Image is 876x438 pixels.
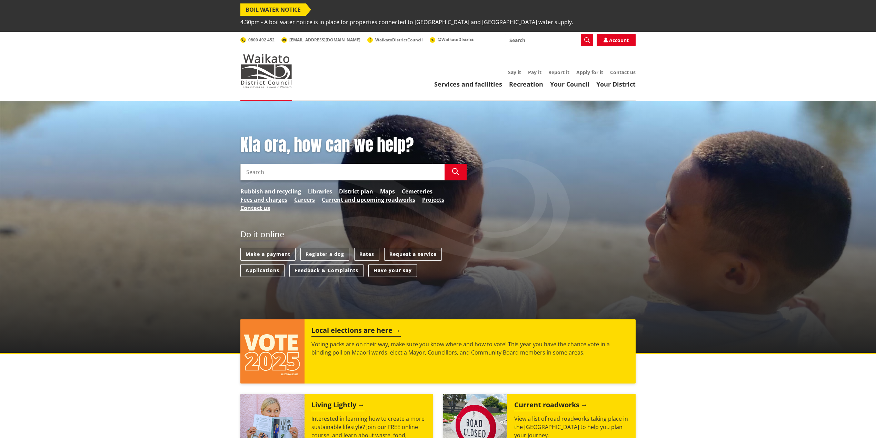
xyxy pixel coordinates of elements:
[422,196,444,204] a: Projects
[240,196,287,204] a: Fees and charges
[368,264,417,277] a: Have your say
[610,69,636,76] a: Contact us
[248,37,275,43] span: 0800 492 452
[240,187,301,196] a: Rubbish and recycling
[240,16,573,28] span: 4.30pm - A boil water notice is in place for properties connected to [GEOGRAPHIC_DATA] and [GEOGR...
[240,319,305,384] img: Vote 2025
[322,196,415,204] a: Current and upcoming roadworks
[508,69,521,76] a: Say it
[294,196,315,204] a: Careers
[576,69,603,76] a: Apply for it
[240,164,445,180] input: Search input
[354,248,379,261] a: Rates
[339,187,373,196] a: District plan
[311,401,365,411] h2: Living Lightly
[240,204,270,212] a: Contact us
[438,37,474,42] span: @WaikatoDistrict
[300,248,349,261] a: Register a dog
[281,37,360,43] a: [EMAIL_ADDRESS][DOMAIN_NAME]
[514,401,588,411] h2: Current roadworks
[528,69,541,76] a: Pay it
[375,37,423,43] span: WaikatoDistrictCouncil
[240,37,275,43] a: 0800 492 452
[367,37,423,43] a: WaikatoDistrictCouncil
[240,248,296,261] a: Make a payment
[505,34,593,46] input: Search input
[509,80,543,88] a: Recreation
[240,319,636,384] a: Local elections are here Voting packs are on their way, make sure you know where and how to vote!...
[311,340,629,357] p: Voting packs are on their way, make sure you know where and how to vote! This year you have the c...
[430,37,474,42] a: @WaikatoDistrict
[550,80,589,88] a: Your Council
[240,264,285,277] a: Applications
[289,37,360,43] span: [EMAIL_ADDRESS][DOMAIN_NAME]
[597,34,636,46] a: Account
[402,187,432,196] a: Cemeteries
[380,187,395,196] a: Maps
[384,248,442,261] a: Request a service
[596,80,636,88] a: Your District
[240,54,292,88] img: Waikato District Council - Te Kaunihera aa Takiwaa o Waikato
[548,69,569,76] a: Report it
[240,3,306,16] span: BOIL WATER NOTICE
[240,229,284,241] h2: Do it online
[311,326,401,337] h2: Local elections are here
[308,187,332,196] a: Libraries
[289,264,364,277] a: Feedback & Complaints
[434,80,502,88] a: Services and facilities
[240,135,467,155] h1: Kia ora, how can we help?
